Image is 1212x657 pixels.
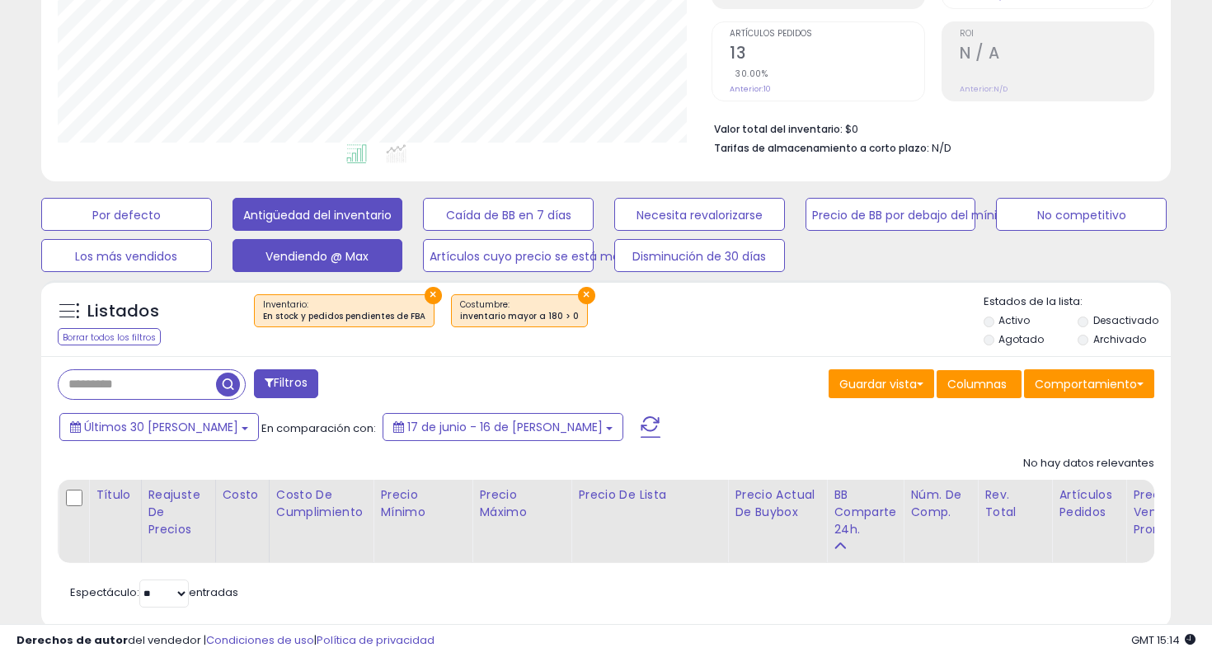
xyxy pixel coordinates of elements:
[263,298,307,311] font: Inventario
[128,632,206,648] font: del vendedor |
[632,248,766,265] font: Disminución de 30 días
[730,42,745,64] font: 13
[735,486,815,520] font: Precio actual de Buybox
[763,84,771,94] font: 10
[1093,313,1158,327] font: Desactivado
[910,486,961,520] font: Núm. de Comp.
[714,122,843,136] font: Valor total del inventario:
[189,584,238,600] font: entradas
[206,632,314,648] a: Condiciones de uso
[960,27,974,40] font: ROI
[637,207,763,223] font: Necesita revalorizarse
[263,310,425,322] font: En stock y pedidos pendientes de FBA
[1023,455,1154,471] font: No hay datos relevantes
[714,141,929,155] font: Tarifas de almacenamiento a corto plazo:
[834,486,896,537] font: BB Comparte 24h.
[839,376,917,392] font: Guardar vista
[937,370,1022,398] button: Columnas
[148,486,200,537] font: Reajuste de precios
[614,239,785,272] button: Disminución de 30 días
[806,198,976,231] button: Precio de BB por debajo del mínimo
[932,140,951,156] font: N/D
[730,84,763,94] font: Anterior:
[578,486,665,503] font: Precio de lista
[812,207,1017,223] font: Precio de BB por debajo del mínimo
[233,239,403,272] button: Vendiendo @ Max
[41,239,212,272] button: Los más vendidos
[446,207,571,223] font: Caída de BB en 7 días
[276,486,363,520] font: Costo de cumplimiento
[243,207,392,223] font: Antigüedad del inventario
[1037,207,1126,223] font: No competitivo
[984,486,1016,520] font: Rev. total
[84,419,238,435] font: Últimos 30 [PERSON_NAME]
[1024,369,1154,399] button: Comportamiento
[92,207,161,223] font: Por defecto
[265,248,369,265] font: Vendiendo @ Max
[407,419,603,435] font: 17 de junio - 16 de [PERSON_NAME]
[1131,632,1196,648] span: 2025-08-16 15:15 GMT
[460,298,510,311] font: Costumbre:
[254,369,318,398] button: Filtros
[87,299,159,322] font: Listados
[307,298,308,311] font: :
[383,413,623,441] button: 17 de junio - 16 de [PERSON_NAME]
[423,198,594,231] button: Caída de BB en 7 días
[1059,486,1111,520] font: Artículos pedidos
[998,332,1044,346] font: Agotado
[96,486,130,503] font: Título
[582,285,590,304] font: ×
[960,42,1000,64] font: N / A
[1131,632,1180,648] font: GMT 15:14
[735,68,768,80] font: 30.00%
[994,84,1008,94] font: N/D
[314,632,317,648] font: |
[317,632,435,648] a: Política de privacidad
[460,310,579,322] font: inventario mayor a 180 > 0
[998,313,1030,327] font: Activo
[423,239,594,272] button: Artículos cuyo precio se está modificando
[1093,332,1146,346] font: Archivado
[829,369,934,399] button: Guardar vista
[1133,486,1191,537] font: Precio de venta promedio
[996,198,1167,231] button: No competitivo
[261,420,376,436] font: En comparación con:
[70,584,139,600] font: Espectáculo:
[16,632,128,648] font: Derechos de autor
[223,486,259,503] font: Costo
[380,486,425,520] font: Precio mínimo
[41,198,212,231] button: Por defecto
[1035,376,1137,392] font: Comportamiento
[59,413,259,441] button: Últimos 30 [PERSON_NAME]
[430,248,674,265] font: Artículos cuyo precio se está modificando
[947,376,1007,392] font: Columnas
[730,27,812,40] font: Artículos pedidos
[984,293,1083,309] font: Estados de la lista:
[274,375,308,392] font: Filtros
[614,198,785,231] button: Necesita revalorizarse
[429,285,437,304] font: ×
[63,331,156,344] font: Borrar todos los filtros
[233,198,403,231] button: Antigüedad del inventario
[75,248,177,265] font: Los más vendidos
[845,121,858,137] font: $0
[960,84,994,94] font: Anterior:
[479,486,526,520] font: Precio máximo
